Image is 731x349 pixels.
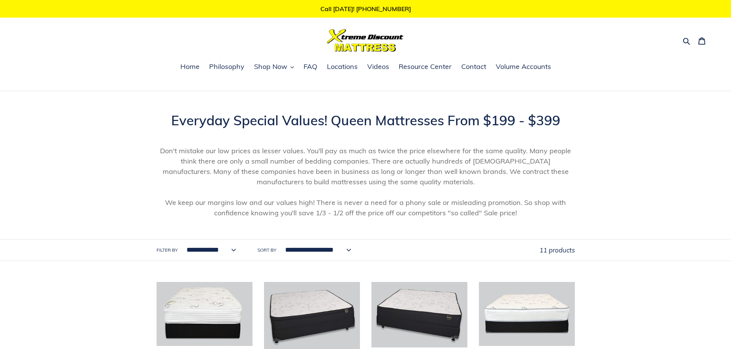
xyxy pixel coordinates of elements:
[157,247,178,254] label: Filter by
[257,247,276,254] label: Sort by
[171,112,560,129] span: Everyday Special Values! Queen Mattresses From $199 - $399
[254,62,287,71] span: Shop Now
[250,61,298,73] button: Shop Now
[363,61,393,73] a: Videos
[461,62,486,71] span: Contact
[209,62,244,71] span: Philosophy
[457,61,490,73] a: Contact
[395,61,455,73] a: Resource Center
[177,61,203,73] a: Home
[327,29,404,52] img: Xtreme Discount Mattress
[367,62,389,71] span: Videos
[496,62,551,71] span: Volume Accounts
[300,61,321,73] a: FAQ
[540,246,575,254] span: 11 products
[304,62,317,71] span: FAQ
[165,198,566,217] span: We keep our margins low and our values high! There is never a need for a phony sale or misleading...
[160,146,571,186] span: Don't mistake our low prices as lesser values. You'll pay as much as twice the price elsewhere fo...
[205,61,248,73] a: Philosophy
[180,62,200,71] span: Home
[492,61,555,73] a: Volume Accounts
[327,62,358,71] span: Locations
[399,62,452,71] span: Resource Center
[323,61,361,73] a: Locations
